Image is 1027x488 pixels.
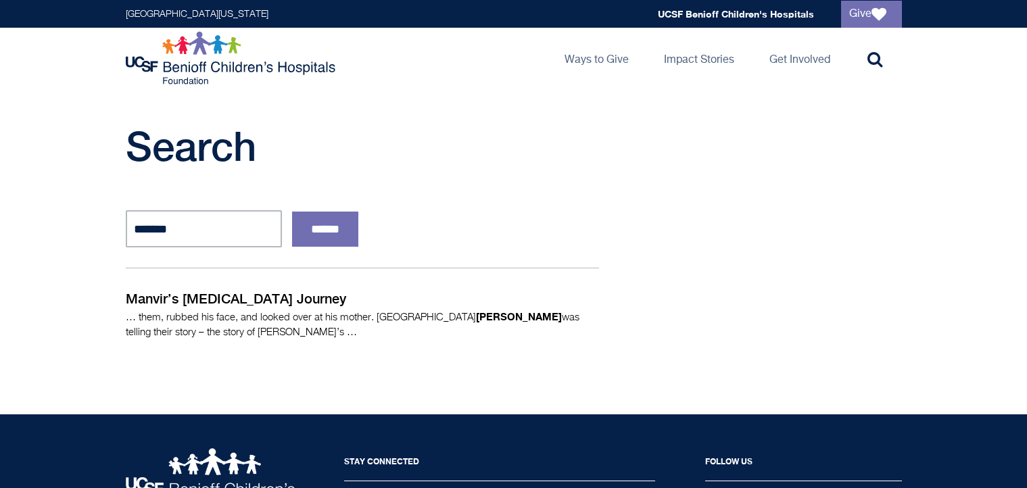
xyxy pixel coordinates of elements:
img: Logo for UCSF Benioff Children's Hospitals Foundation [126,31,339,85]
p: Manvir’s [MEDICAL_DATA] Journey [126,289,599,309]
strong: [PERSON_NAME] [476,310,562,322]
h1: Search [126,122,646,170]
p: … them, rubbed his face, and looked over at his mother. [GEOGRAPHIC_DATA] was telling their story... [126,309,599,340]
a: Ways to Give [554,28,640,89]
h2: Follow Us [705,448,902,481]
h2: Stay Connected [344,448,655,481]
a: Impact Stories [653,28,745,89]
a: [GEOGRAPHIC_DATA][US_STATE] [126,9,268,19]
a: Give [841,1,902,28]
a: Get Involved [759,28,841,89]
a: UCSF Benioff Children's Hospitals [658,8,814,20]
a: Manvir’s [MEDICAL_DATA] Journey … them, rubbed his face, and looked over at his mother. [GEOGRAPH... [126,268,599,360]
